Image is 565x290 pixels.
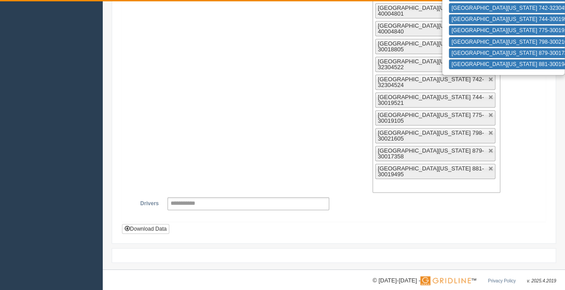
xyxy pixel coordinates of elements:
span: [GEOGRAPHIC_DATA][US_STATE] 740-30018805 [378,40,484,53]
span: v. 2025.4.2019 [527,278,556,283]
span: [GEOGRAPHIC_DATA][US_STATE] 775-30019105 [378,112,484,124]
div: © [DATE]-[DATE] - ™ [372,276,556,286]
img: Gridline [420,276,471,285]
span: [GEOGRAPHIC_DATA][US_STATE] 741-32304522 [378,58,484,70]
span: [GEOGRAPHIC_DATA][US_STATE] 798-30021605 [378,129,484,142]
span: [GEOGRAPHIC_DATA][US_STATE] 742-32304524 [378,76,484,88]
span: [GEOGRAPHIC_DATA][US_STATE] 744-30019521 [378,94,484,106]
label: Drivers [129,197,163,208]
a: Privacy Policy [488,278,515,283]
span: [GEOGRAPHIC_DATA][US_STATE] 693-40004840 [378,22,484,35]
span: [GEOGRAPHIC_DATA][US_STATE] 879-30017358 [378,147,484,160]
span: [GEOGRAPHIC_DATA][US_STATE] 881-30019495 [378,165,484,178]
button: Download Data [122,224,169,234]
span: [GEOGRAPHIC_DATA][US_STATE] 692-40004801 [378,4,484,17]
